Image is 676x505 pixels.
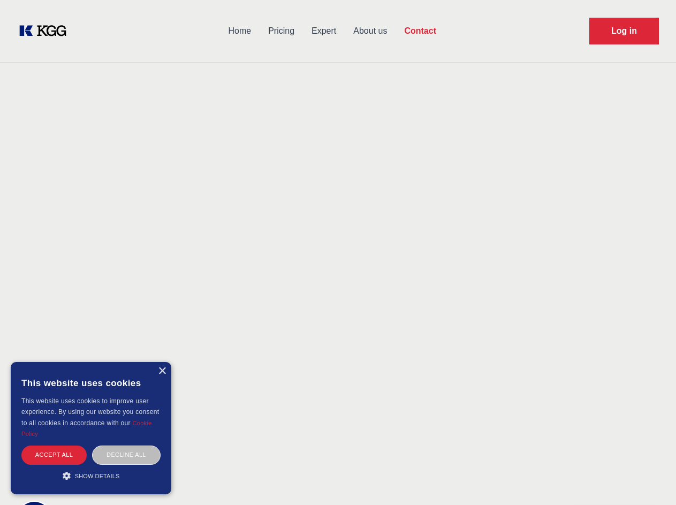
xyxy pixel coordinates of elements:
a: Cookie Policy [21,420,152,437]
div: Show details [21,470,161,481]
a: Contact [396,17,445,45]
div: Decline all [92,446,161,464]
a: Pricing [260,17,303,45]
a: KOL Knowledge Platform: Talk to Key External Experts (KEE) [17,22,75,40]
span: This website uses cookies to improve user experience. By using our website you consent to all coo... [21,397,159,427]
a: About us [345,17,396,45]
div: Accept all [21,446,87,464]
a: Request Demo [589,18,659,44]
span: Show details [75,473,120,479]
iframe: Chat Widget [622,454,676,505]
div: This website uses cookies [21,370,161,396]
a: Home [219,17,260,45]
div: Close [158,367,166,375]
a: Expert [303,17,345,45]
